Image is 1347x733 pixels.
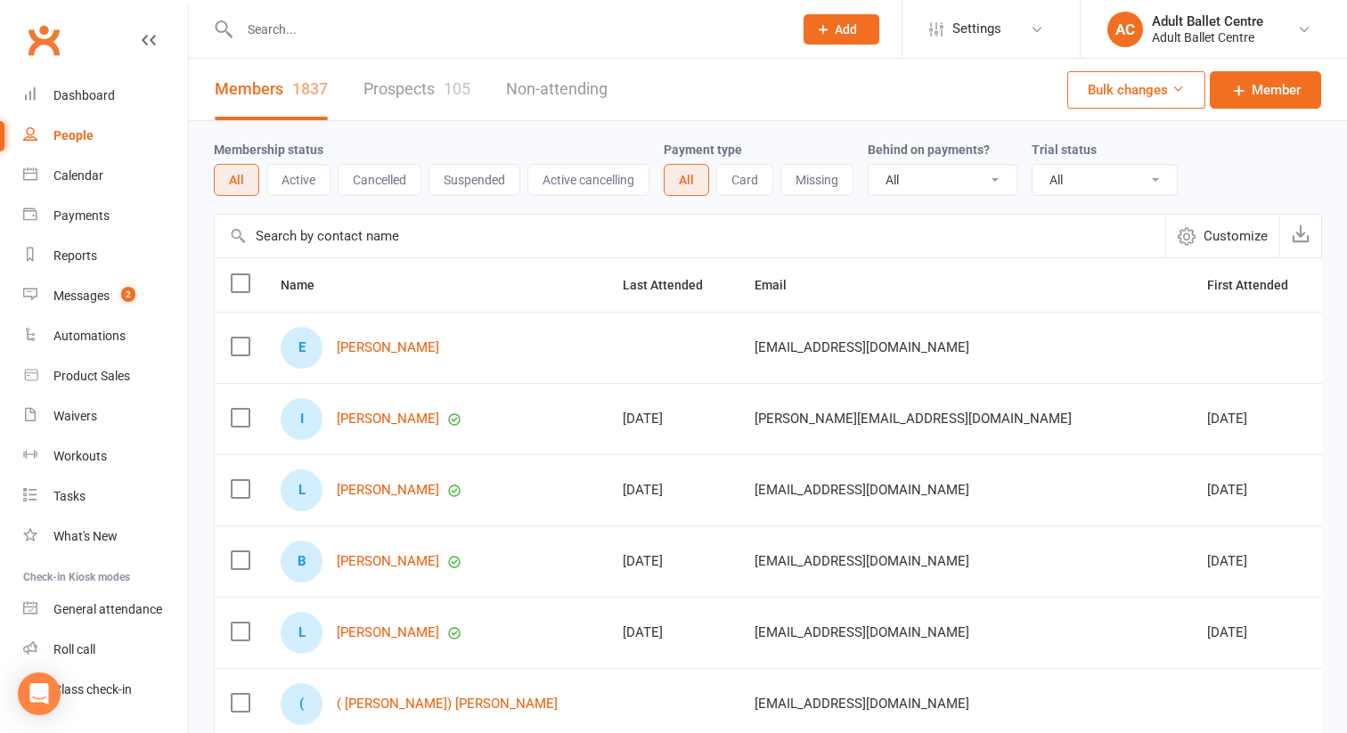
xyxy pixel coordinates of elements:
div: Adult Ballet Centre [1152,13,1263,29]
button: Name [281,274,334,296]
div: Product Sales [53,369,130,383]
span: [EMAIL_ADDRESS][DOMAIN_NAME] [755,330,969,364]
div: Class check-in [53,682,132,696]
div: Tasks [53,489,86,503]
a: Product Sales [23,356,188,396]
a: Clubworx [21,18,66,62]
label: Payment type [664,143,742,157]
a: Prospects105 [363,59,470,120]
span: [EMAIL_ADDRESS][DOMAIN_NAME] [755,615,969,649]
button: Active [266,164,331,196]
a: Non-attending [506,59,608,120]
button: All [214,164,259,196]
span: Email [755,278,806,292]
a: General attendance kiosk mode [23,590,188,630]
span: Name [281,278,334,292]
a: Messages 2 [23,276,188,316]
div: Open Intercom Messenger [18,672,61,715]
div: Payments [53,208,110,223]
span: Add [835,22,857,37]
span: Last Attended [623,278,722,292]
div: [DATE] [623,483,722,498]
a: What's New [23,517,188,557]
div: Emily [281,327,322,369]
div: Automations [53,329,126,343]
button: Suspended [429,164,520,196]
button: Bulk changes [1067,71,1205,109]
span: First Attended [1207,278,1308,292]
div: ( Sylvia) Haoning [281,683,322,725]
span: 2 [121,287,135,302]
div: [DATE] [623,554,722,569]
button: First Attended [1207,274,1308,296]
div: Isabelle [281,398,322,440]
div: What's New [53,529,118,543]
button: All [664,164,709,196]
a: Waivers [23,396,188,436]
div: Calendar [53,168,103,183]
a: ( [PERSON_NAME]) [PERSON_NAME] [337,696,558,712]
div: [DATE] [1207,483,1308,498]
a: Payments [23,196,188,236]
a: Members1837 [215,59,328,120]
span: [EMAIL_ADDRESS][DOMAIN_NAME] [755,473,969,507]
div: [DATE] [623,411,722,427]
button: Add [804,14,879,45]
button: Customize [1165,215,1279,257]
div: General attendance [53,602,162,616]
a: Member [1210,71,1321,109]
a: Workouts [23,436,188,476]
span: Settings [952,9,1001,49]
button: Cancelled [338,164,421,196]
a: Class kiosk mode [23,670,188,710]
div: AC [1107,12,1143,47]
span: [PERSON_NAME][EMAIL_ADDRESS][DOMAIN_NAME] [755,402,1072,436]
div: Bethanie [281,541,322,582]
a: Roll call [23,630,188,670]
button: Last Attended [623,274,722,296]
a: Dashboard [23,76,188,116]
span: Customize [1204,225,1268,247]
a: People [23,116,188,156]
div: Messages [53,289,110,303]
button: Email [755,274,806,296]
div: Dashboard [53,88,115,102]
span: [EMAIL_ADDRESS][DOMAIN_NAME] [755,687,969,721]
div: Louise [281,612,322,654]
a: Tasks [23,476,188,517]
button: Card [716,164,773,196]
input: Search... [234,17,780,42]
div: Lex [281,469,322,511]
div: [DATE] [1207,411,1308,427]
div: Waivers [53,409,97,423]
div: Adult Ballet Centre [1152,29,1263,45]
a: Calendar [23,156,188,196]
label: Behind on payments? [868,143,990,157]
a: [PERSON_NAME] [337,625,439,640]
button: Missing [780,164,853,196]
div: Roll call [53,642,95,656]
div: 1837 [292,79,328,98]
div: [DATE] [1207,554,1308,569]
input: Search by contact name [215,215,1165,257]
a: [PERSON_NAME] [337,483,439,498]
div: Workouts [53,449,107,463]
label: Trial status [1032,143,1097,157]
a: Reports [23,236,188,276]
div: [DATE] [1207,625,1308,640]
a: Automations [23,316,188,356]
a: [PERSON_NAME] [337,411,439,427]
span: Member [1252,79,1301,101]
div: [DATE] [623,625,722,640]
div: 105 [444,79,470,98]
a: [PERSON_NAME] [337,554,439,569]
button: Active cancelling [527,164,649,196]
div: Reports [53,248,97,263]
div: People [53,128,94,143]
label: Membership status [214,143,323,157]
span: [EMAIL_ADDRESS][DOMAIN_NAME] [755,544,969,578]
a: [PERSON_NAME] [337,340,439,355]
